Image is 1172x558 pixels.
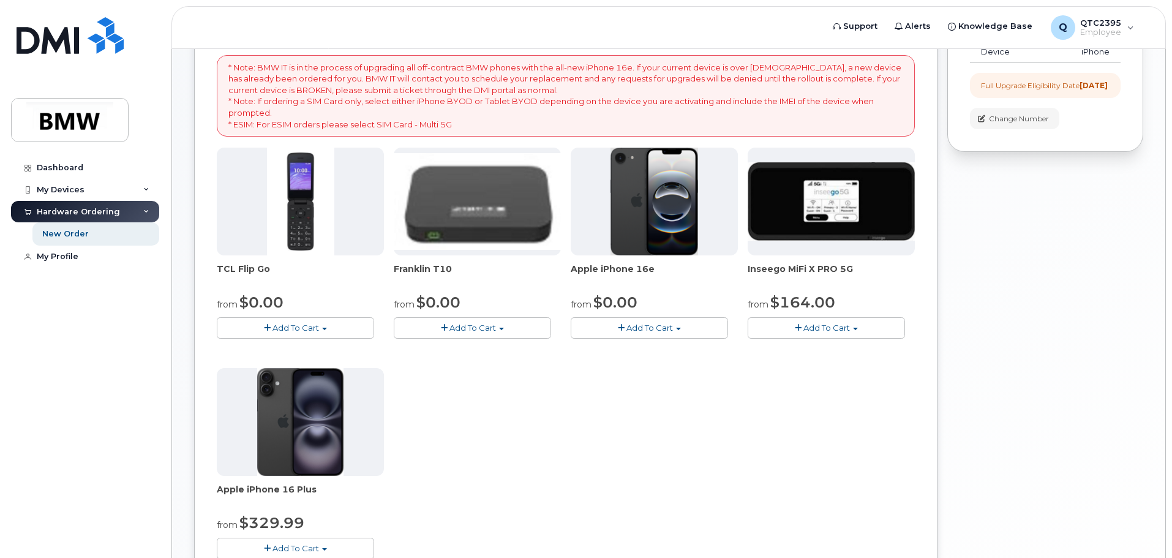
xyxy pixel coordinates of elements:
[803,323,850,333] span: Add To Cart
[824,14,886,39] a: Support
[905,20,931,32] span: Alerts
[571,263,738,287] div: Apple iPhone 16e
[1080,18,1121,28] span: QTC2395
[748,162,915,241] img: cut_small_inseego_5G.jpg
[416,293,460,311] span: $0.00
[217,299,238,310] small: from
[571,299,592,310] small: from
[217,519,238,530] small: from
[394,299,415,310] small: from
[593,293,637,311] span: $0.00
[257,368,344,476] img: iphone_16_plus.png
[886,14,939,39] a: Alerts
[626,323,673,333] span: Add To Cart
[770,293,835,311] span: $164.00
[394,317,551,339] button: Add To Cart
[1080,81,1108,90] strong: [DATE]
[843,20,877,32] span: Support
[1042,15,1143,40] div: QTC2395
[449,323,496,333] span: Add To Cart
[1119,505,1163,549] iframe: Messenger Launcher
[239,293,284,311] span: $0.00
[272,543,319,553] span: Add To Cart
[610,148,699,255] img: iphone16e.png
[748,299,768,310] small: from
[989,113,1049,124] span: Change Number
[394,153,561,250] img: t10.jpg
[958,20,1032,32] span: Knowledge Base
[217,483,384,508] div: Apple iPhone 16 Plus
[394,263,561,287] div: Franklin T10
[267,148,334,255] img: TCL_FLIP_MODE.jpg
[981,80,1108,91] div: Full Upgrade Eligibility Date
[748,317,905,339] button: Add To Cart
[970,108,1059,129] button: Change Number
[939,14,1041,39] a: Knowledge Base
[1059,20,1067,35] span: Q
[217,263,384,287] div: TCL Flip Go
[571,317,728,339] button: Add To Cart
[1041,41,1121,63] td: iPhone
[228,62,903,130] p: * Note: BMW IT is in the process of upgrading all off-contract BMW phones with the all-new iPhone...
[272,323,319,333] span: Add To Cart
[217,317,374,339] button: Add To Cart
[748,263,915,287] div: Inseego MiFi X PRO 5G
[970,41,1041,63] td: Device
[1080,28,1121,37] span: Employee
[239,514,304,532] span: $329.99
